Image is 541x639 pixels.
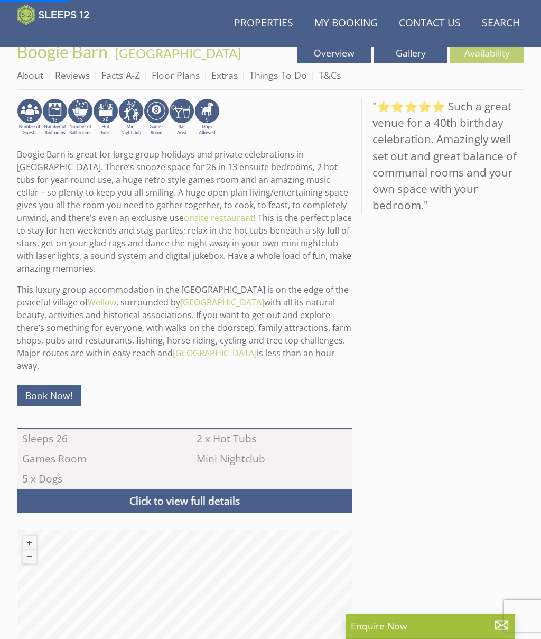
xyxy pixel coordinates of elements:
button: Zoom out [23,550,36,563]
img: AD_4nXf0cVrKUD6Ivpf92jhNE1qwAzh-T96B1ZATnNG8CC6GhVDJi2v7o3XxnDGWlu9B8Y-aqG7XODC46qblOnKzs7AR7Jpd7... [17,98,42,136]
img: AD_4nXeXKMGNQXYShWO88AAsfLf0dnpDz1AQtkzBSTvXfyhYyrIrgKRp-6xpNfQDSPzMNqtJsBafU8P4iXqd_x8fOwkBUpMyT... [93,98,118,136]
a: Wellow [88,297,116,308]
a: Click to view full details [17,489,352,513]
a: T&Cs [319,69,341,81]
img: AD_4nXenrpR1u9Vf4n_0__QjbX1jZMIDbaN_FBJNKweTVwrwxiWkV4B7zAezDsESgfnxIg586gONyuI_JJw1u1PACtY5SRNqj... [194,98,220,136]
p: This luxury group accommodation in the [GEOGRAPHIC_DATA] is on the edge of the peaceful village o... [17,283,352,372]
img: AD_4nXch0wl_eAN-18swiGi7xjTEB8D9_R8KKTxEFOMmXvHtkjvXVqxka7AP3oNzBoQzy0mcE855aU69hMrC4kQj9MYQAknh_... [68,98,93,136]
a: [GEOGRAPHIC_DATA] [115,45,241,61]
li: 5 x Dogs [17,469,178,489]
span: - [111,45,241,61]
img: AD_4nXeUnLxUhQNc083Qf4a-s6eVLjX_ttZlBxbnREhztiZs1eT9moZ8e5Fzbx9LK6K9BfRdyv0AlCtKptkJvtknTFvAhI3RM... [169,98,194,136]
a: Properties [230,12,297,35]
a: onsite restaurant [184,212,254,224]
iframe: Customer reviews powered by Trustpilot [12,32,123,41]
img: Sleeps 12 [17,4,90,25]
a: Extras [211,69,238,81]
a: Contact Us [395,12,465,35]
img: AD_4nXedjAfRDOI8674Tmc88ZGG0XTOMc0SCbAoUNsZxsDsl46sRR4hTv0ACdFBRviPaO18qA-X-rA6-XnPyJEsrxmWb6Mxmz... [118,98,144,136]
a: [GEOGRAPHIC_DATA] [180,297,264,308]
a: Overview [297,42,371,63]
a: About [17,69,43,81]
li: Games Room [17,449,178,469]
li: Mini Nightclub [191,449,352,469]
a: My Booking [310,12,382,35]
a: Floor Plans [152,69,200,81]
img: AD_4nXcew-S3Hj2CtwYal5e0cReEkQr5T-_4d6gXrBODl5Yf4flAkI5jKYHJGEskT379upyLHmamznc4iiocxkvD6F5u1lePi... [42,98,68,136]
a: Search [478,12,524,35]
p: Enquire Now [351,619,509,633]
a: Gallery [374,42,447,63]
li: Sleeps 26 [17,429,178,449]
p: Boogie Barn is great for large group holidays and private celebrations in [GEOGRAPHIC_DATA]. Ther... [17,148,352,275]
blockquote: "⭐⭐⭐⭐⭐ Such a great venue for a 40th birthday celebration. Amazingly well set out and great balan... [361,98,524,214]
button: Zoom in [23,536,36,550]
a: Boogie Barn [17,41,111,62]
img: AD_4nXdrZMsjcYNLGsKuA84hRzvIbesVCpXJ0qqnwZoX5ch9Zjv73tWe4fnFRs2gJ9dSiUubhZXckSJX_mqrZBmYExREIfryF... [144,98,169,136]
a: Reviews [55,69,90,81]
li: 2 x Hot Tubs [191,429,352,449]
a: Book Now! [17,385,81,406]
a: Availability [450,42,524,63]
a: Facts A-Z [101,69,140,81]
a: [GEOGRAPHIC_DATA] [173,347,257,359]
a: Things To Do [249,69,307,81]
span: Boogie Barn [17,41,108,62]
